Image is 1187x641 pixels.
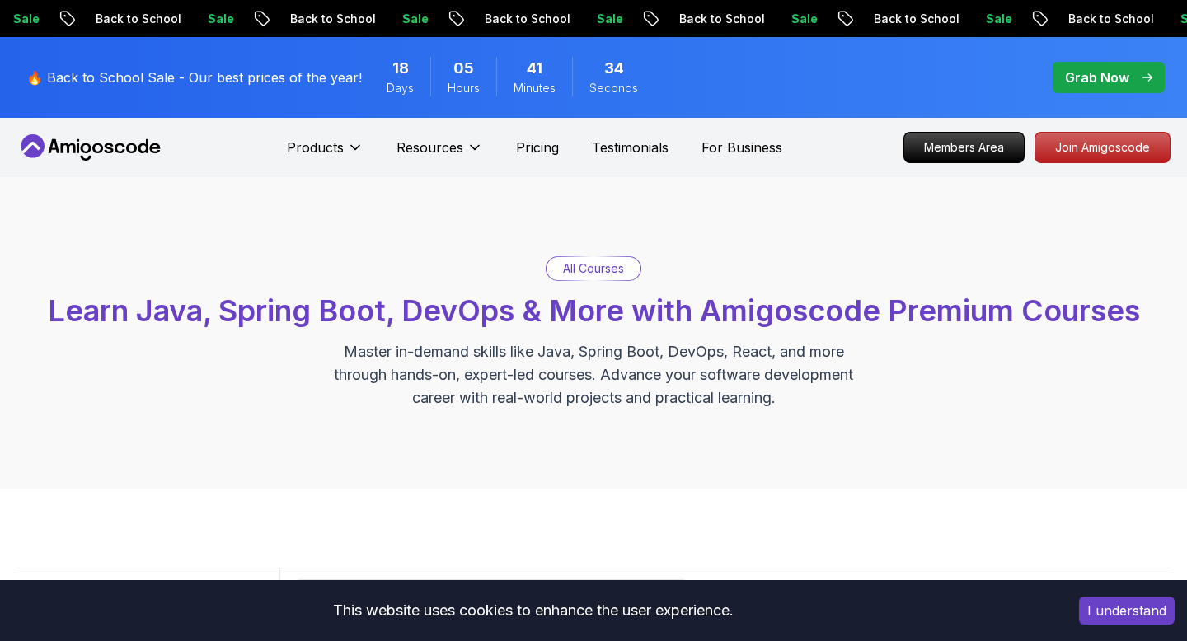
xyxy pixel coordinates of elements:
[527,57,542,80] span: 41 Minutes
[971,11,1024,27] p: Sale
[604,57,624,80] span: 34 Seconds
[904,133,1024,162] p: Members Area
[582,11,635,27] p: Sale
[664,11,776,27] p: Back to School
[516,138,559,157] a: Pricing
[1035,133,1170,162] p: Join Amigoscode
[26,68,362,87] p: 🔥 Back to School Sale - Our best prices of the year!
[448,80,480,96] span: Hours
[470,11,582,27] p: Back to School
[589,80,638,96] span: Seconds
[12,592,1054,629] div: This website uses cookies to enhance the user experience.
[776,11,829,27] p: Sale
[387,80,414,96] span: Days
[48,292,1140,329] span: Learn Java, Spring Boot, DevOps & More with Amigoscode Premium Courses
[563,260,624,277] p: All Courses
[1079,597,1175,625] button: Accept cookies
[387,11,440,27] p: Sale
[1065,68,1129,87] p: Grab Now
[287,138,364,171] button: Products
[514,80,556,96] span: Minutes
[396,138,483,171] button: Resources
[396,138,463,157] p: Resources
[287,138,344,157] p: Products
[453,57,474,80] span: 5 Hours
[1035,132,1171,163] a: Join Amigoscode
[275,11,387,27] p: Back to School
[903,132,1025,163] a: Members Area
[859,11,971,27] p: Back to School
[392,57,409,80] span: 18 Days
[1053,11,1166,27] p: Back to School
[193,11,246,27] p: Sale
[317,340,870,409] p: Master in-demand skills like Java, Spring Boot, DevOps, React, and more through hands-on, expert-...
[701,138,782,157] a: For Business
[592,138,669,157] a: Testimonials
[81,11,193,27] p: Back to School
